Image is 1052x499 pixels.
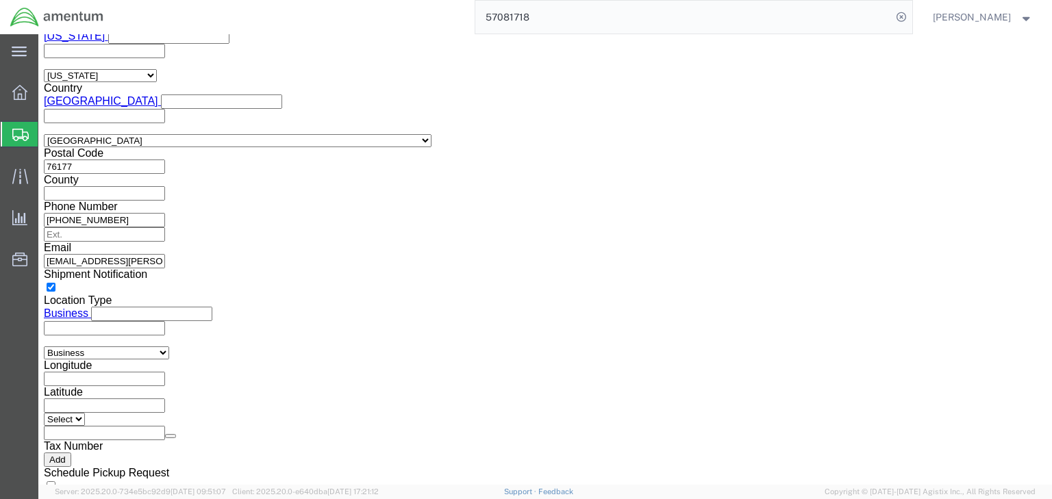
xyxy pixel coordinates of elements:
[932,9,1034,25] button: [PERSON_NAME]
[232,487,379,496] span: Client: 2025.20.0-e640dba
[327,487,379,496] span: [DATE] 17:21:12
[10,7,104,27] img: logo
[38,34,1052,485] iframe: FS Legacy Container
[171,487,226,496] span: [DATE] 09:51:07
[475,1,892,34] input: Search for shipment number, reference number
[55,487,226,496] span: Server: 2025.20.0-734e5bc92d9
[825,486,1036,498] span: Copyright © [DATE]-[DATE] Agistix Inc., All Rights Reserved
[538,487,573,496] a: Feedback
[504,487,538,496] a: Support
[933,10,1011,25] span: Chris Haes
